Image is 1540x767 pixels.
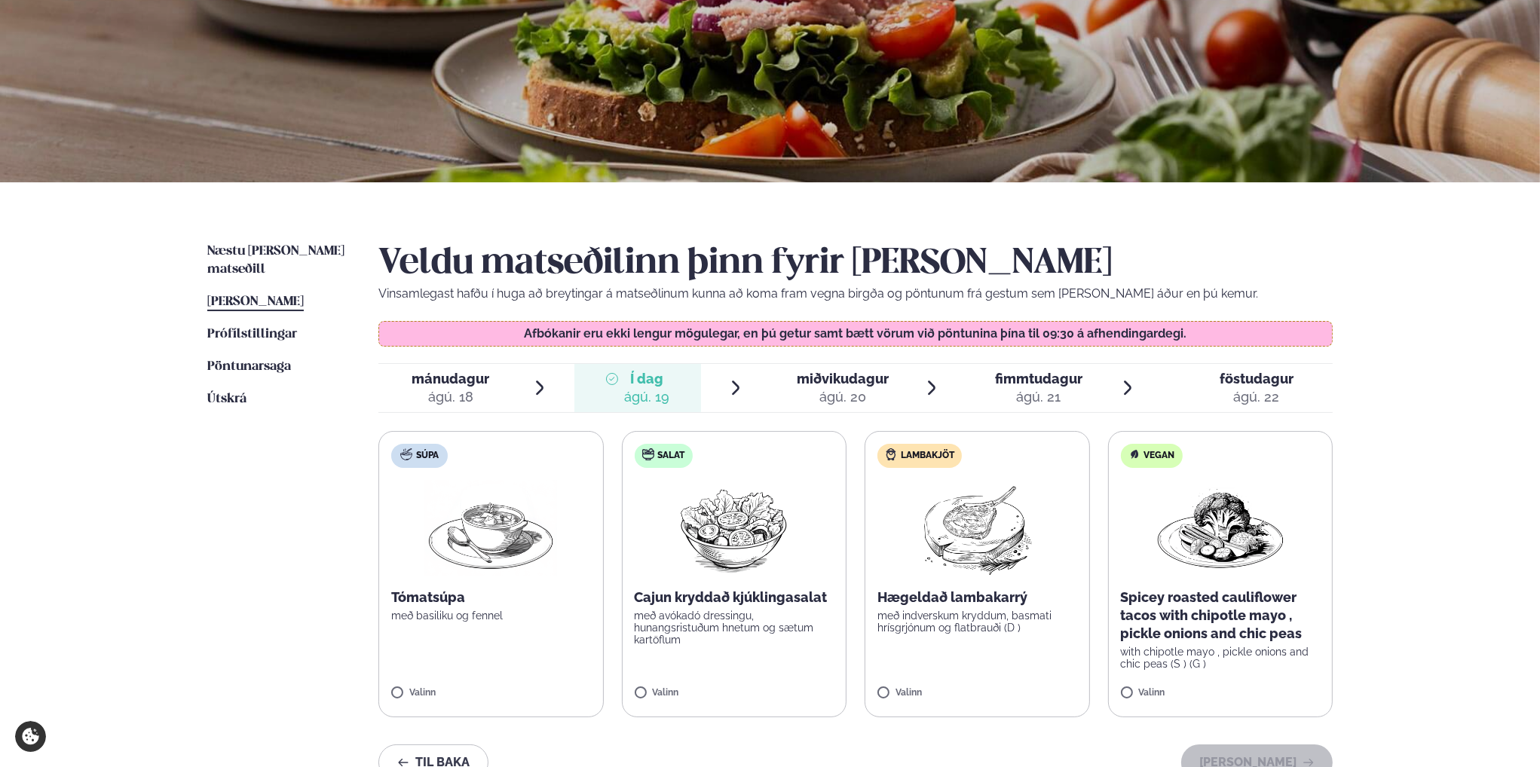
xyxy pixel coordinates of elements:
p: Hægeldað lambakarrý [877,588,1077,607]
p: Afbókanir eru ekki lengur mögulegar, en þú getur samt bætt vörum við pöntunina þína til 09:30 á a... [394,328,1318,340]
p: Cajun kryddað kjúklingasalat [635,588,834,607]
span: Lambakjöt [901,450,954,462]
div: ágú. 18 [412,388,489,406]
a: Pöntunarsaga [207,358,291,376]
span: Salat [658,450,685,462]
a: Næstu [PERSON_NAME] matseðill [207,243,348,279]
p: með indverskum kryddum, basmati hrísgrjónum og flatbrauði (D ) [877,610,1077,634]
p: Vinsamlegast hafðu í huga að breytingar á matseðlinum kunna að koma fram vegna birgða og pöntunum... [378,285,1333,303]
span: Vegan [1144,450,1175,462]
p: með avókadó dressingu, hunangsristuðum hnetum og sætum kartöflum [635,610,834,646]
span: Prófílstillingar [207,328,297,341]
img: Lamb-Meat.png [911,480,1044,576]
p: Spicey roasted cauliflower tacos with chipotle mayo , pickle onions and chic peas [1121,588,1321,643]
a: [PERSON_NAME] [207,293,304,311]
div: ágú. 20 [797,388,889,406]
span: Pöntunarsaga [207,360,291,373]
img: Lamb.svg [885,448,897,460]
span: fimmtudagur [995,371,1082,387]
span: mánudagur [412,371,489,387]
img: Salad.png [667,480,801,576]
p: Tómatsúpa [391,588,591,607]
span: [PERSON_NAME] [207,295,304,308]
img: salad.svg [642,448,654,460]
p: með basiliku og fennel [391,610,591,622]
span: Súpa [416,450,439,462]
a: Cookie settings [15,721,46,752]
img: Vegan.svg [1128,448,1140,460]
h2: Veldu matseðilinn þinn fyrir [PERSON_NAME] [378,243,1333,285]
span: föstudagur [1220,371,1294,387]
img: Vegan.png [1154,480,1287,576]
span: Útskrá [207,393,246,405]
span: Í dag [624,370,669,388]
span: miðvikudagur [797,371,889,387]
a: Útskrá [207,390,246,408]
div: ágú. 21 [995,388,1082,406]
p: with chipotle mayo , pickle onions and chic peas (S ) (G ) [1121,646,1321,670]
img: Soup.png [424,480,557,576]
a: Prófílstillingar [207,325,297,344]
div: ágú. 22 [1220,388,1294,406]
span: Næstu [PERSON_NAME] matseðill [207,245,344,276]
div: ágú. 19 [624,388,669,406]
img: soup.svg [400,448,412,460]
